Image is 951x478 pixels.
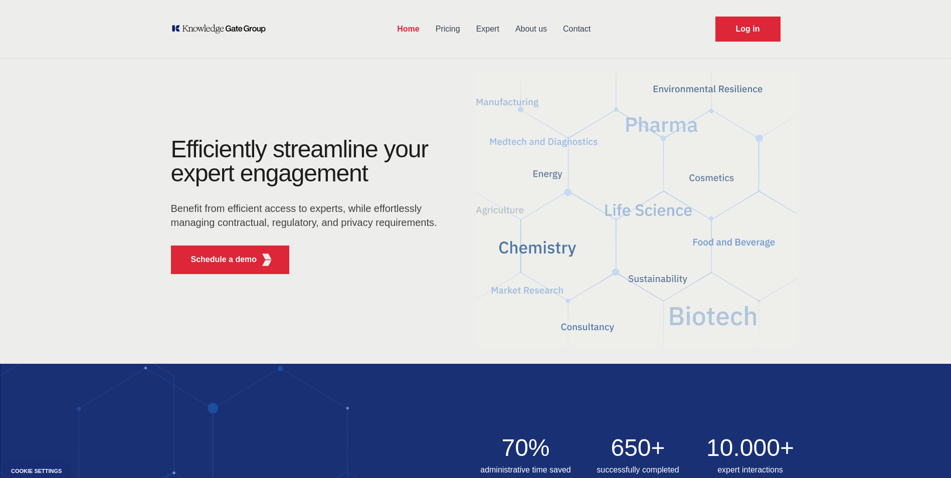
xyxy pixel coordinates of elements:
[468,16,507,42] a: Expert
[171,24,273,34] a: KOL Knowledge Platform: Talk to Key External Experts (KEE)
[700,436,801,460] h2: 10.000+
[171,201,444,229] p: Benefit from efficient access to experts, while effortlessly managing contractual, regulatory, an...
[11,468,62,474] div: Cookie settings
[588,436,688,460] h2: 650+
[555,16,599,42] a: Contact
[901,430,951,478] iframe: Chat Widget
[389,16,427,42] a: Home
[428,16,468,42] a: Pricing
[171,246,290,274] button: Schedule a demoKGG Fifth Element RED
[507,16,555,42] a: About us
[260,254,273,266] img: KGG Fifth Element RED
[715,17,781,42] a: Request Demo
[476,65,797,354] img: KGG Fifth Element RED
[476,436,576,460] h2: 70%
[171,136,429,186] h1: Efficiently streamline your expert engagement
[191,254,257,266] p: Schedule a demo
